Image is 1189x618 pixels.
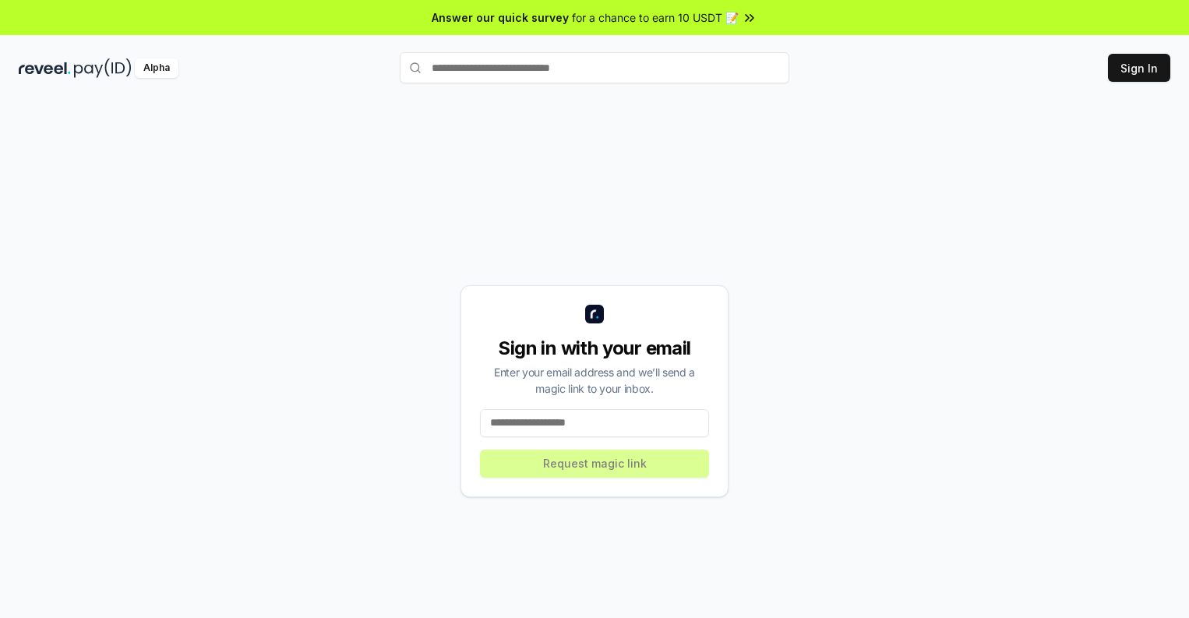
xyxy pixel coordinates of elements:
[480,364,709,397] div: Enter your email address and we’ll send a magic link to your inbox.
[135,58,178,78] div: Alpha
[1108,54,1170,82] button: Sign In
[572,9,739,26] span: for a chance to earn 10 USDT 📝
[432,9,569,26] span: Answer our quick survey
[74,58,132,78] img: pay_id
[585,305,604,323] img: logo_small
[480,336,709,361] div: Sign in with your email
[19,58,71,78] img: reveel_dark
